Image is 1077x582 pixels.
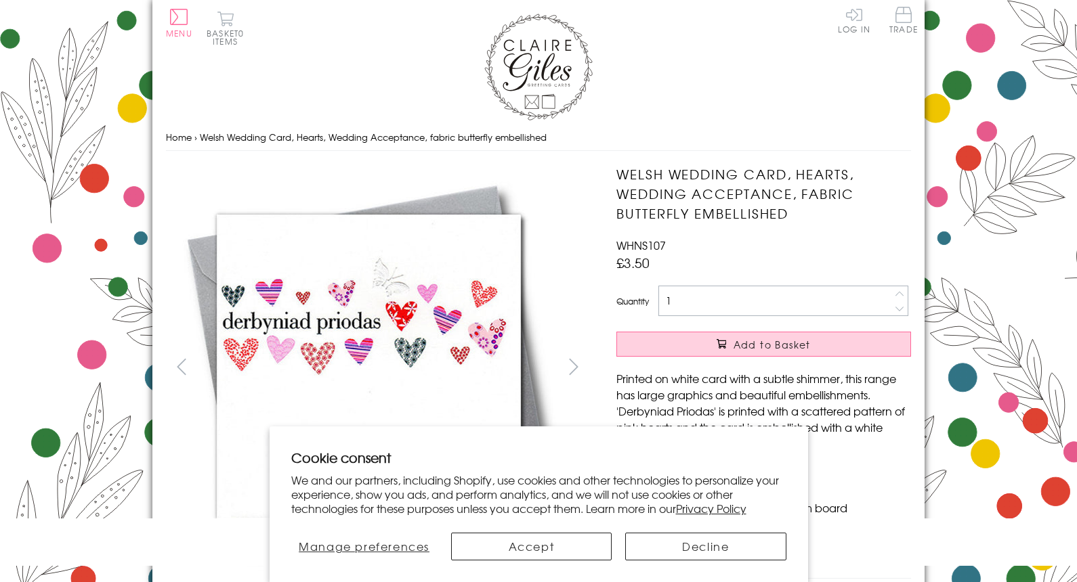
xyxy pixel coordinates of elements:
[889,7,918,33] span: Trade
[451,533,612,560] button: Accept
[291,448,786,467] h2: Cookie consent
[616,295,649,307] label: Quantity
[559,351,589,382] button: next
[889,7,918,36] a: Trade
[838,7,870,33] a: Log In
[200,131,547,143] span: Welsh Wedding Card, Hearts, Wedding Acceptance, fabric butterfly embellished
[625,533,786,560] button: Decline
[616,332,911,357] button: Add to Basket
[616,164,911,223] h1: Welsh Wedding Card, Hearts, Wedding Acceptance, fabric butterfly embellished
[484,14,593,120] img: Claire Giles Greetings Cards
[166,9,192,37] button: Menu
[616,253,650,272] span: £3.50
[194,131,197,143] span: ›
[616,370,911,451] p: Printed on white card with a subtle shimmer, this range has large graphics and beautiful embellis...
[299,538,429,554] span: Manage preferences
[676,500,746,516] a: Privacy Policy
[213,27,244,47] span: 0 items
[166,131,192,143] a: Home
[291,533,437,560] button: Manage preferences
[734,338,811,351] span: Add to Basket
[166,164,572,570] img: Welsh Wedding Card, Hearts, Wedding Acceptance, fabric butterfly embellished
[291,473,786,515] p: We and our partners, including Shopify, use cookies and other technologies to personalize your ex...
[166,351,196,382] button: prev
[616,237,666,253] span: WHNS107
[166,27,192,39] span: Menu
[207,11,244,45] button: Basket0 items
[166,124,911,152] nav: breadcrumbs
